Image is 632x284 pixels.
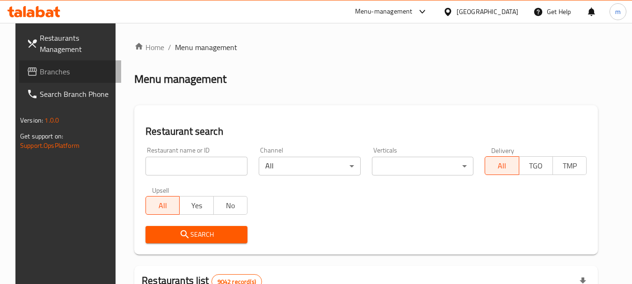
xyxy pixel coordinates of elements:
[19,83,121,105] a: Search Branch Phone
[519,156,553,175] button: TGO
[491,147,515,153] label: Delivery
[153,229,240,240] span: Search
[457,7,518,17] div: [GEOGRAPHIC_DATA]
[175,42,237,53] span: Menu management
[44,114,59,126] span: 1.0.0
[145,226,247,243] button: Search
[19,60,121,83] a: Branches
[20,130,63,142] span: Get support on:
[213,196,247,215] button: No
[134,42,164,53] a: Home
[485,156,519,175] button: All
[372,157,474,175] div: ​
[20,139,80,152] a: Support.OpsPlatform
[145,157,247,175] input: Search for restaurant name or ID..
[145,196,180,215] button: All
[523,159,549,173] span: TGO
[134,72,226,87] h2: Menu management
[152,187,169,193] label: Upsell
[150,199,176,212] span: All
[145,124,587,138] h2: Restaurant search
[20,114,43,126] span: Version:
[168,42,171,53] li: /
[552,156,587,175] button: TMP
[183,199,210,212] span: Yes
[40,66,114,77] span: Branches
[19,27,121,60] a: Restaurants Management
[40,32,114,55] span: Restaurants Management
[40,88,114,100] span: Search Branch Phone
[218,199,244,212] span: No
[557,159,583,173] span: TMP
[355,6,413,17] div: Menu-management
[179,196,213,215] button: Yes
[134,42,598,53] nav: breadcrumb
[259,157,361,175] div: All
[489,159,515,173] span: All
[615,7,621,17] span: m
